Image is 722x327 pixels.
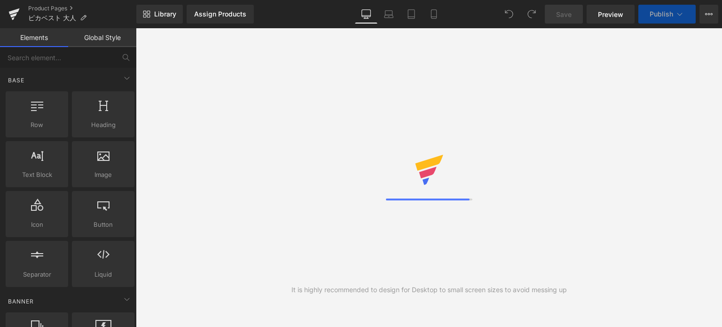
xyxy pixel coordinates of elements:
span: Icon [8,220,65,230]
span: Base [7,76,25,85]
a: Laptop [377,5,400,24]
a: Global Style [68,28,136,47]
div: Assign Products [194,10,246,18]
a: New Library [136,5,183,24]
span: Image [75,170,132,180]
span: Liquid [75,270,132,279]
a: Product Pages [28,5,136,12]
button: More [699,5,718,24]
div: It is highly recommended to design for Desktop to small screen sizes to avoid messing up [291,285,567,295]
a: Tablet [400,5,423,24]
span: Text Block [8,170,65,180]
span: Banner [7,297,35,306]
a: Desktop [355,5,377,24]
span: Separator [8,270,65,279]
button: Redo [522,5,541,24]
span: Heading [75,120,132,130]
a: Mobile [423,5,445,24]
span: Button [75,220,132,230]
span: Preview [598,9,623,19]
span: Library [154,10,176,18]
button: Publish [638,5,696,24]
a: Preview [587,5,635,24]
span: Publish [650,10,673,18]
span: Save [556,9,572,19]
span: ピカベスト 大人 [28,14,76,22]
span: Row [8,120,65,130]
button: Undo [500,5,518,24]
